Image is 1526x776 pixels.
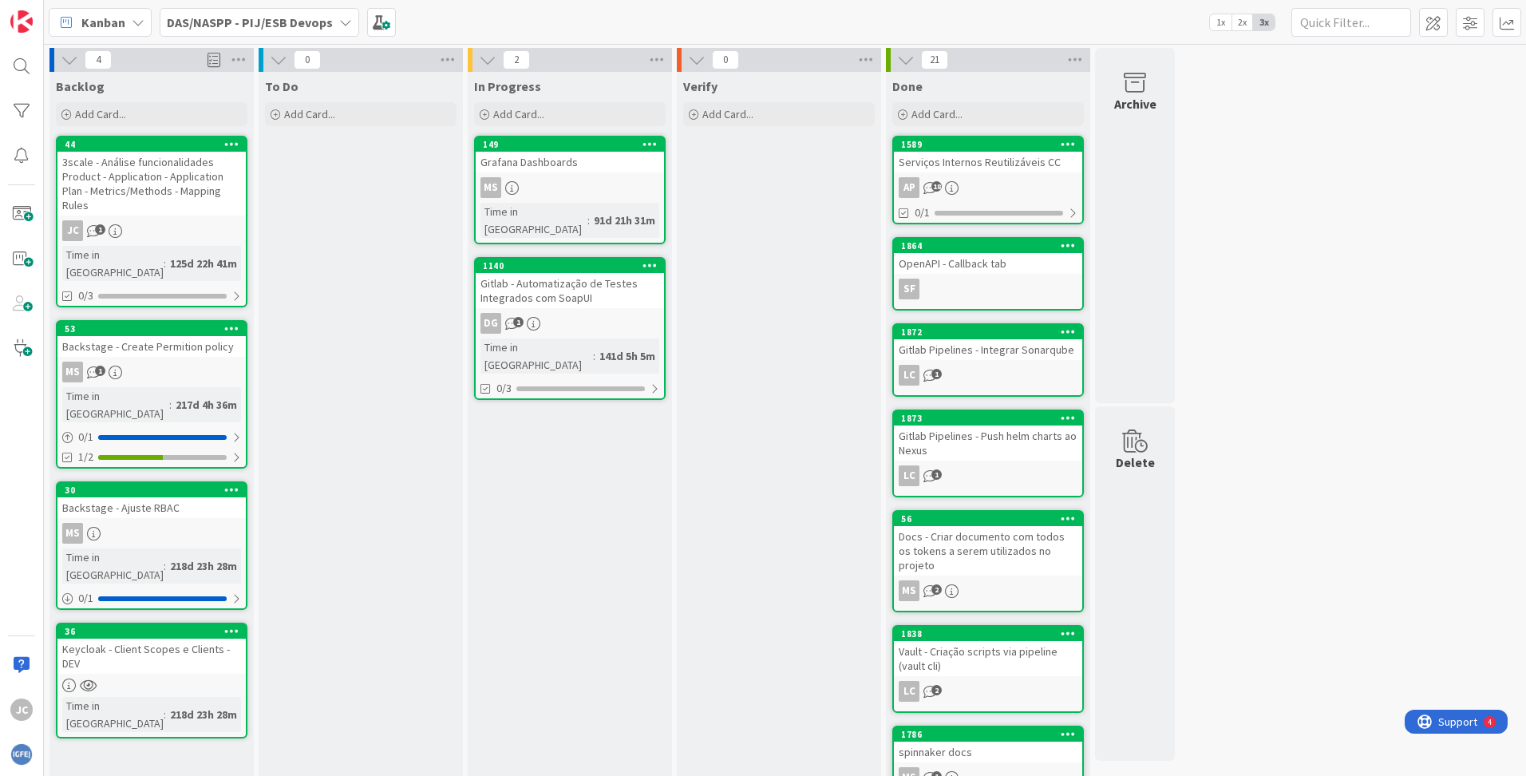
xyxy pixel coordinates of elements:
div: 1786 [901,729,1082,740]
div: JC [62,220,83,241]
img: Visit kanbanzone.com [10,10,33,33]
a: 443scale - Análise funcionalidades Product - Application - Application Plan - Metrics/Methods - M... [56,136,247,307]
span: 2 [931,584,942,595]
div: 443scale - Análise funcionalidades Product - Application - Application Plan - Metrics/Methods - M... [57,137,246,216]
img: avatar [10,743,33,766]
div: Time in [GEOGRAPHIC_DATA] [480,203,587,238]
span: 2x [1231,14,1253,30]
div: 0/1 [57,588,246,608]
div: SF [894,279,1082,299]
a: 1872Gitlab Pipelines - Integrar SonarqubeLC [892,323,1084,397]
span: 3x [1253,14,1275,30]
div: spinnaker docs [894,742,1082,762]
div: 53 [65,323,246,335]
div: 1838 [894,627,1082,641]
div: 36 [57,624,246,639]
div: 217d 4h 36m [172,396,241,414]
div: Backstage - Create Permition policy [57,336,246,357]
span: 0/1 [915,204,930,221]
div: 125d 22h 41m [166,255,241,272]
div: MS [480,177,501,198]
div: 1864 [894,239,1082,253]
div: Delete [1116,453,1155,472]
span: 1 [931,369,942,379]
div: 1873 [901,413,1082,424]
div: Gitlab Pipelines - Push helm charts ao Nexus [894,426,1082,461]
span: 0 [294,50,321,69]
div: 1873 [894,411,1082,426]
span: 0/3 [78,287,93,304]
span: To Do [265,78,298,94]
div: Docs - Criar documento com todos os tokens a serem utilizados no projeto [894,526,1082,576]
div: JC [57,220,246,241]
span: 0 / 1 [78,429,93,445]
div: 1786spinnaker docs [894,727,1082,762]
div: 1872Gitlab Pipelines - Integrar Sonarqube [894,325,1082,360]
div: 1864OpenAPI - Callback tab [894,239,1082,274]
div: 36Keycloak - Client Scopes e Clients - DEV [57,624,246,674]
div: 1864 [901,240,1082,251]
span: Add Card... [284,107,335,121]
a: 1873Gitlab Pipelines - Push helm charts ao NexusLC [892,410,1084,497]
div: 30Backstage - Ajuste RBAC [57,483,246,518]
span: : [169,396,172,414]
span: 1 [95,366,105,376]
span: Kanban [81,13,125,32]
div: 30 [57,483,246,497]
a: 1864OpenAPI - Callback tabSF [892,237,1084,311]
span: 1 [931,469,942,480]
div: Gitlab - Automatização de Testes Integrados com SoapUI [476,273,664,308]
span: Add Card... [911,107,963,121]
div: MS [894,580,1082,601]
div: 3scale - Análise funcionalidades Product - Application - Application Plan - Metrics/Methods - Map... [57,152,246,216]
span: 18 [931,181,942,192]
div: MS [899,580,919,601]
span: 1x [1210,14,1231,30]
span: In Progress [474,78,541,94]
div: LC [899,681,919,702]
span: 21 [921,50,948,69]
div: 44 [57,137,246,152]
div: Keycloak - Client Scopes e Clients - DEV [57,639,246,674]
div: Time in [GEOGRAPHIC_DATA] [62,246,164,281]
div: 149Grafana Dashboards [476,137,664,172]
span: Done [892,78,923,94]
span: : [164,706,166,723]
span: Add Card... [75,107,126,121]
div: LC [899,465,919,486]
b: DAS/NASPP - PIJ/ESB Devops [167,14,333,30]
div: AP [894,177,1082,198]
div: AP [899,177,919,198]
div: 1589Serviços Internos Reutilizáveis CC [894,137,1082,172]
span: 2 [931,685,942,695]
span: Backlog [56,78,105,94]
div: Grafana Dashboards [476,152,664,172]
div: MS [476,177,664,198]
div: Time in [GEOGRAPHIC_DATA] [62,387,169,422]
div: 149 [483,139,664,150]
span: 0 / 1 [78,590,93,607]
div: 1140 [483,260,664,271]
div: 56Docs - Criar documento com todos os tokens a serem utilizados no projeto [894,512,1082,576]
div: Serviços Internos Reutilizáveis CC [894,152,1082,172]
div: LC [894,465,1082,486]
div: Gitlab Pipelines - Integrar Sonarqube [894,339,1082,360]
div: 141d 5h 5m [595,347,659,365]
div: 91d 21h 31m [590,212,659,229]
span: 2 [503,50,530,69]
div: LC [894,365,1082,386]
div: 149 [476,137,664,152]
span: 0/3 [496,380,512,397]
span: : [164,557,166,575]
span: : [593,347,595,365]
input: Quick Filter... [1291,8,1411,37]
a: 53Backstage - Create Permition policyMSTime in [GEOGRAPHIC_DATA]:217d 4h 36m0/11/2 [56,320,247,469]
div: 1786 [894,727,1082,742]
div: 1873Gitlab Pipelines - Push helm charts ao Nexus [894,411,1082,461]
div: Time in [GEOGRAPHIC_DATA] [480,339,593,374]
div: 1838 [901,628,1082,639]
div: MS [57,362,246,382]
span: Add Card... [493,107,544,121]
div: 36 [65,626,246,637]
div: MS [62,523,83,544]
